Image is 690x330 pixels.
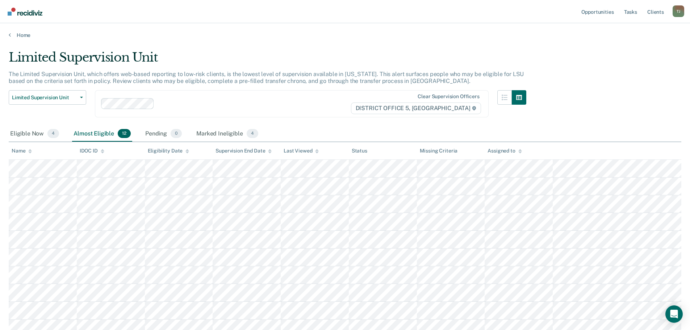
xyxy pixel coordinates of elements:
div: Almost Eligible12 [72,126,132,142]
span: 4 [247,129,258,138]
div: Assigned to [488,148,522,154]
p: The Limited Supervision Unit, which offers web-based reporting to low-risk clients, is the lowest... [9,71,524,84]
div: Status [352,148,367,154]
button: Limited Supervision Unit [9,90,86,105]
div: Pending0 [144,126,183,142]
div: T J [673,5,684,17]
span: DISTRICT OFFICE 5, [GEOGRAPHIC_DATA] [351,103,481,114]
div: Missing Criteria [420,148,458,154]
div: Eligibility Date [148,148,189,154]
img: Recidiviz [8,8,42,16]
span: 12 [118,129,131,138]
span: Limited Supervision Unit [12,95,77,101]
div: Marked Ineligible4 [195,126,260,142]
div: Name [12,148,32,154]
span: 0 [171,129,182,138]
span: 4 [47,129,59,138]
div: Supervision End Date [216,148,272,154]
div: Eligible Now4 [9,126,60,142]
div: Open Intercom Messenger [665,305,683,323]
div: IDOC ID [80,148,104,154]
div: Clear supervision officers [418,93,479,100]
button: Profile dropdown button [673,5,684,17]
div: Last Viewed [284,148,319,154]
div: Limited Supervision Unit [9,50,526,71]
a: Home [9,32,681,38]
